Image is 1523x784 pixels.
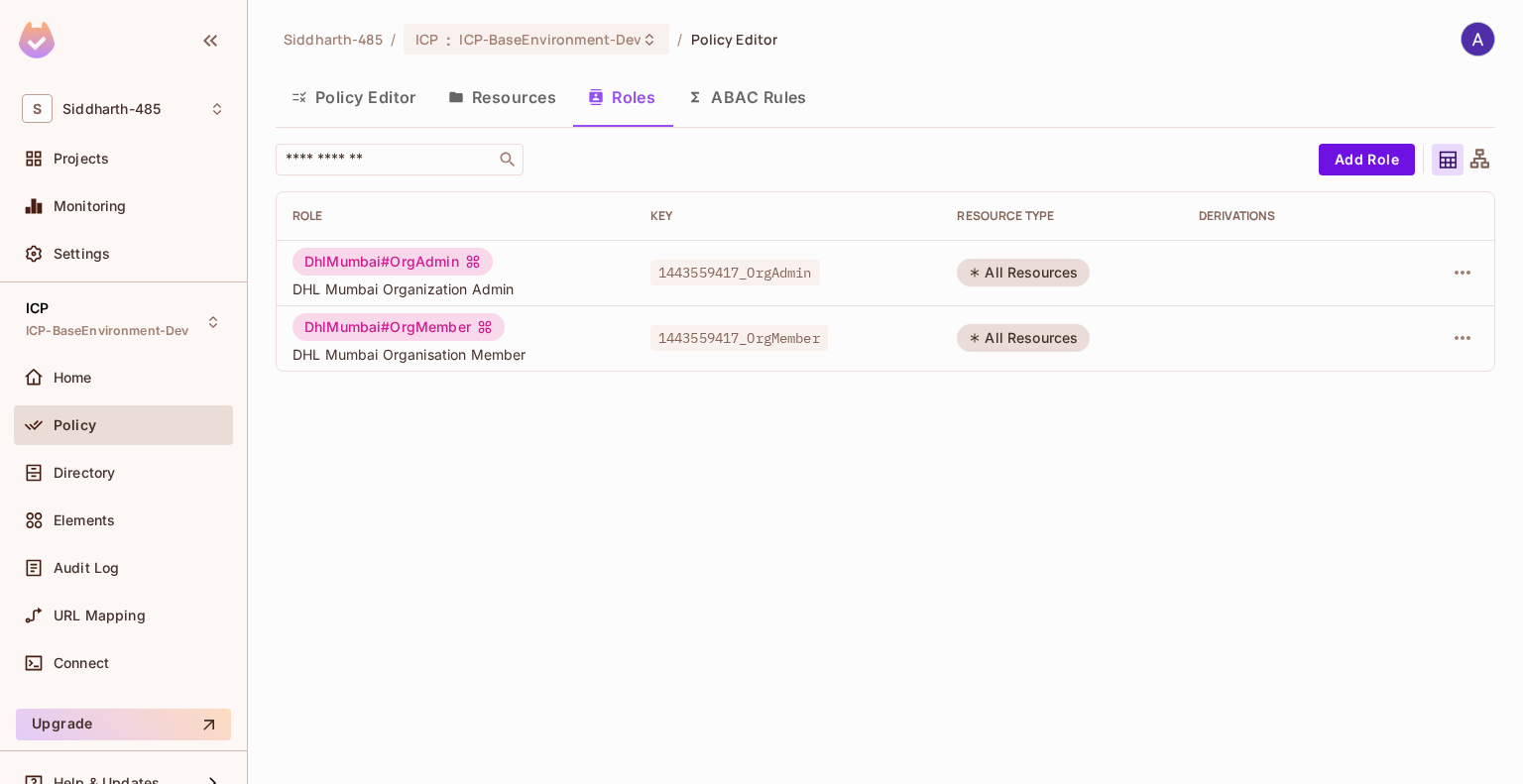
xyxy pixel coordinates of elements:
div: Role [293,208,619,224]
span: ICP [415,30,438,49]
span: Connect [54,655,109,671]
span: S [22,94,53,123]
span: Monitoring [54,198,127,214]
span: the active workspace [284,30,383,49]
span: Settings [54,246,110,262]
span: : [445,32,452,48]
div: All Resources [957,324,1090,352]
span: Policy Editor [691,30,778,49]
button: Policy Editor [276,72,432,122]
button: ABAC Rules [671,72,823,122]
span: Elements [54,512,115,528]
button: Upgrade [16,709,231,740]
span: Workspace: Siddharth-485 [62,101,161,117]
button: Add Role [1319,144,1415,175]
img: SReyMgAAAABJRU5ErkJggg== [19,22,55,58]
span: DHL Mumbai Organization Admin [293,280,619,298]
span: Policy [54,417,96,433]
li: / [677,30,682,49]
div: All Resources [957,259,1090,286]
span: DHL Mumbai Organisation Member [293,345,619,364]
div: Key [650,208,926,224]
div: Derivations [1199,208,1385,224]
div: DhlMumbai#OrgAdmin [293,248,493,276]
span: Home [54,370,92,386]
span: ICP-BaseEnvironment-Dev [459,30,642,49]
button: Roles [572,72,671,122]
div: DhlMumbai#OrgMember [293,313,505,341]
span: Audit Log [54,560,119,576]
span: ICP-BaseEnvironment-Dev [26,323,188,339]
button: Resources [432,72,572,122]
span: 1443559417_OrgAdmin [650,260,820,285]
span: 1443559417_OrgMember [650,325,828,351]
span: Projects [54,151,109,167]
span: Directory [54,465,115,481]
li: / [391,30,396,49]
img: ASHISH SANDEY [1462,23,1494,56]
span: URL Mapping [54,608,146,623]
span: ICP [26,300,49,316]
div: RESOURCE TYPE [957,208,1167,224]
